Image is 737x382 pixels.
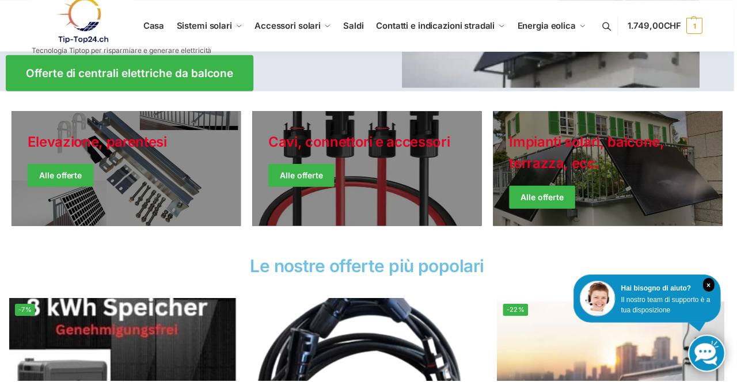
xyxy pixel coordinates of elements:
span: 1.749,00 [630,20,684,31]
font: Sistemi solari [177,20,233,31]
span: 1 [689,18,705,34]
a: Stile festivo [12,112,242,227]
font: Tecnologia Tiptop per risparmiare e generare elettricità [32,46,212,55]
font: Contatti e indicazioni stradali [378,20,497,31]
font: Saldi [345,20,366,31]
font: × [709,282,713,291]
font: Le nostre offerte più popolari [251,257,486,277]
a: Giacche invernali [495,112,725,227]
a: 1.749,00CHF 1 [630,9,705,43]
font: Accessori solari [256,20,322,31]
img: Assistenza clienti [582,282,618,318]
a: Offerte di centrali elettriche da balcone [6,55,254,91]
font: Hai bisogno di aiuto? [624,285,694,293]
font: Energia eolica [519,20,578,31]
font: Il nostro team di supporto è a tua disposizione [624,297,713,315]
font: Offerte di centrali elettriche da balcone [26,67,234,80]
i: Vicino [706,279,717,293]
a: Stile festivo [253,112,484,227]
span: CHF [666,20,684,31]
